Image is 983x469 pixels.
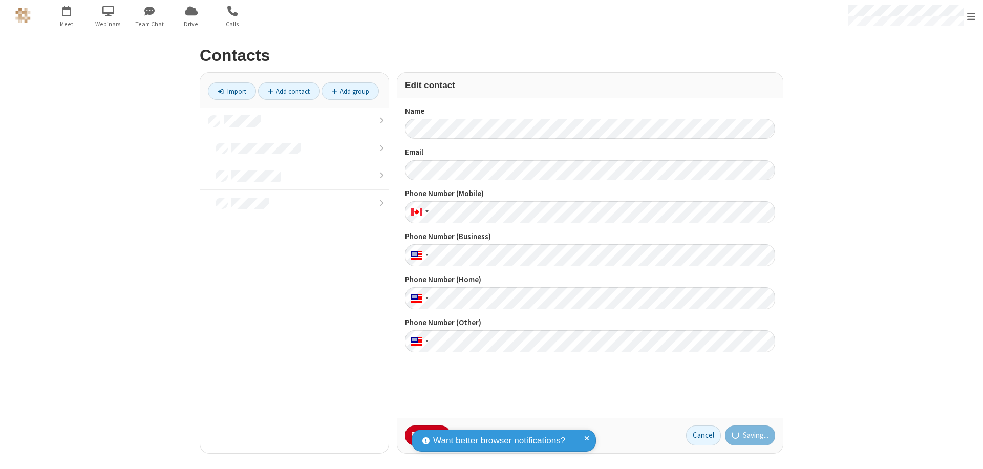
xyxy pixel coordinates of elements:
[131,19,169,29] span: Team Chat
[15,8,31,23] img: QA Selenium DO NOT DELETE OR CHANGE
[172,19,210,29] span: Drive
[743,430,768,441] span: Saving...
[405,201,432,223] div: Canada: + 1
[405,274,775,286] label: Phone Number (Home)
[405,188,775,200] label: Phone Number (Mobile)
[405,146,775,158] label: Email
[433,434,565,447] span: Want better browser notifications?
[208,82,256,100] a: Import
[405,80,775,90] h3: Edit contact
[89,19,127,29] span: Webinars
[405,287,432,309] div: United States: + 1
[405,244,432,266] div: United States: + 1
[48,19,86,29] span: Meet
[405,425,451,446] button: Delete
[686,425,721,446] button: Cancel
[405,330,432,352] div: United States: + 1
[405,231,775,243] label: Phone Number (Business)
[725,425,776,446] button: Saving...
[322,82,379,100] a: Add group
[405,317,775,329] label: Phone Number (Other)
[213,19,252,29] span: Calls
[258,82,320,100] a: Add contact
[200,47,783,65] h2: Contacts
[405,105,775,117] label: Name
